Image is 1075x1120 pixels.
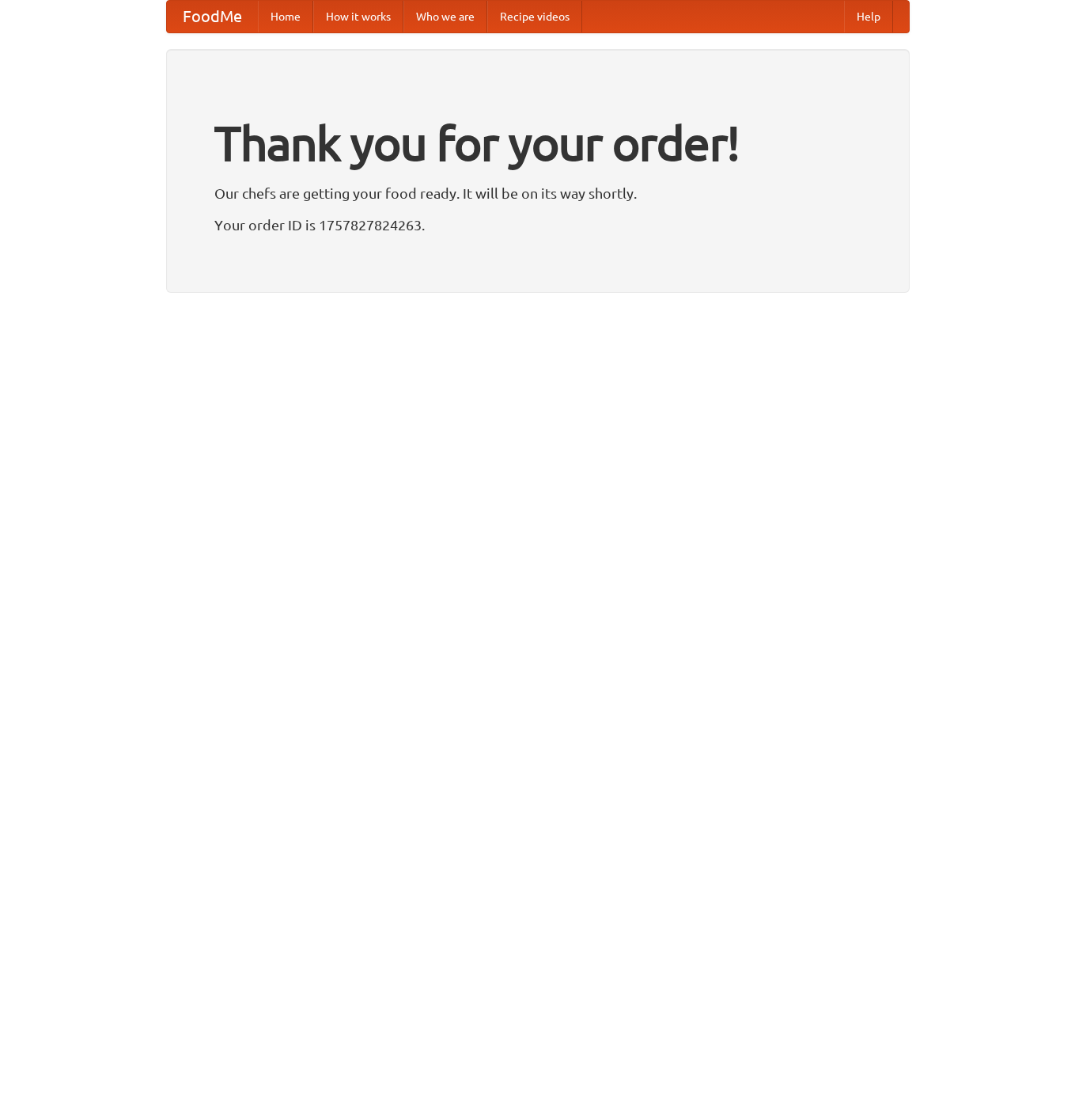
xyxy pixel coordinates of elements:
a: Home [258,1,313,32]
a: Recipe videos [487,1,582,32]
p: Our chefs are getting your food ready. It will be on its way shortly. [214,181,861,205]
a: Help [844,1,893,32]
a: Who we are [403,1,487,32]
p: Your order ID is 1757827824263. [214,213,861,237]
a: FoodMe [167,1,258,32]
h1: Thank you for your order! [214,105,861,181]
a: How it works [313,1,403,32]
